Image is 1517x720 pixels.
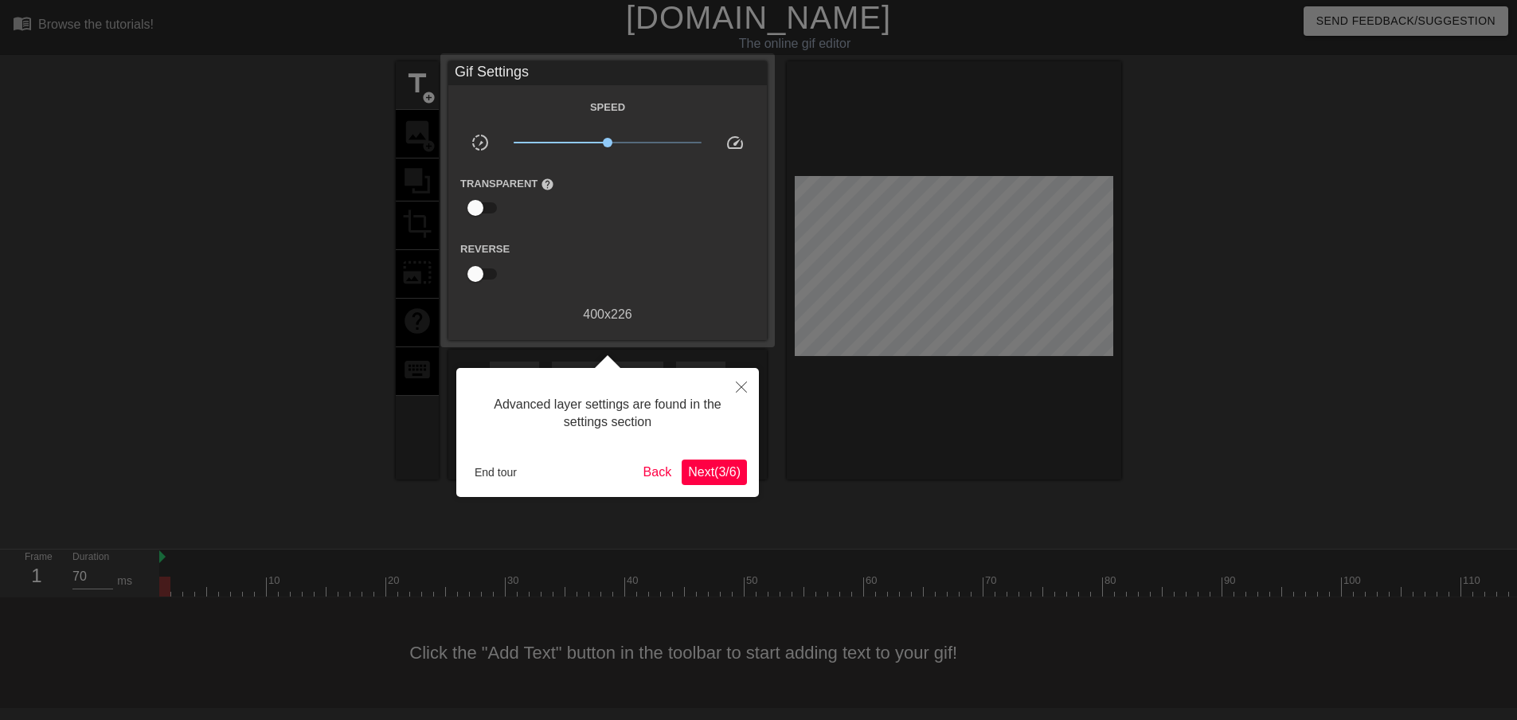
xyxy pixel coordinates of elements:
button: Close [724,368,759,405]
span: Next ( 3 / 6 ) [688,465,741,479]
button: Next [682,460,747,485]
button: End tour [468,460,523,484]
button: Back [637,460,678,485]
div: Advanced layer settings are found in the settings section [468,380,747,448]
